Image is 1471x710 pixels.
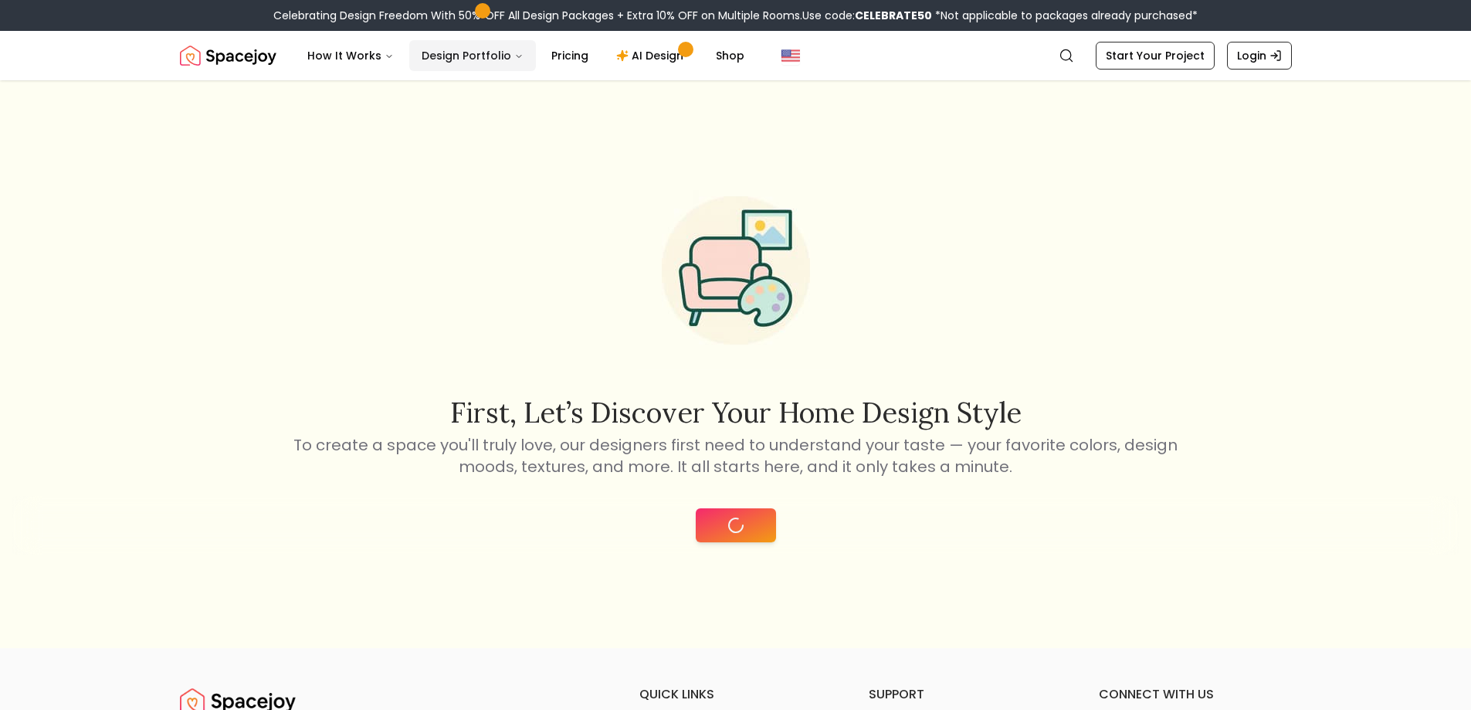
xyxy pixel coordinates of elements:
[180,31,1292,80] nav: Global
[932,8,1198,23] span: *Not applicable to packages already purchased*
[637,172,835,369] img: Start Style Quiz Illustration
[1096,42,1215,70] a: Start Your Project
[295,40,757,71] nav: Main
[295,40,406,71] button: How It Works
[869,685,1062,704] h6: support
[291,434,1181,477] p: To create a space you'll truly love, our designers first need to understand your taste — your fav...
[1227,42,1292,70] a: Login
[291,397,1181,428] h2: First, let’s discover your home design style
[802,8,932,23] span: Use code:
[539,40,601,71] a: Pricing
[639,685,832,704] h6: quick links
[1099,685,1292,704] h6: connect with us
[273,8,1198,23] div: Celebrating Design Freedom With 50% OFF All Design Packages + Extra 10% OFF on Multiple Rooms.
[409,40,536,71] button: Design Portfolio
[604,40,700,71] a: AI Design
[781,46,800,65] img: United States
[180,40,276,71] img: Spacejoy Logo
[180,40,276,71] a: Spacejoy
[703,40,757,71] a: Shop
[855,8,932,23] b: CELEBRATE50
